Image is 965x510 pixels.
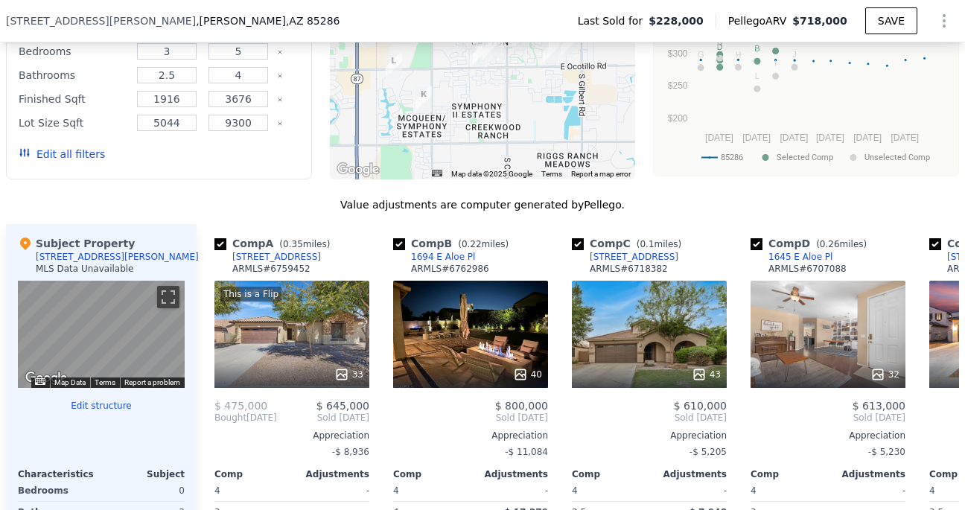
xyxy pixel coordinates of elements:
span: 4 [929,485,935,496]
div: 1694 E Aloe Pl [411,251,475,263]
text: J [792,50,797,59]
div: Comp [751,468,828,480]
div: 2588 E Aloe Pl [543,38,559,63]
div: 1645 E Aloe Pl [768,251,832,263]
span: $718,000 [792,15,847,27]
span: Sold [DATE] [572,412,727,424]
span: Sold [DATE] [751,412,905,424]
div: 933 E Horseshoe Pl [415,86,432,112]
div: 1913 E Ebony Pl [488,37,505,63]
div: Adjustments [828,468,905,480]
span: , [PERSON_NAME] [196,13,340,28]
a: Terms [95,378,115,386]
div: 32 [870,367,899,382]
img: Google [334,160,383,179]
text: L [755,71,759,80]
div: Adjustments [649,468,727,480]
button: Clear [277,97,283,103]
span: 4 [572,485,578,496]
span: $ 610,000 [674,400,727,412]
span: , AZ 85286 [286,15,340,27]
text: K [717,40,723,49]
span: $228,000 [649,13,704,28]
span: Sold [DATE] [277,412,369,424]
span: Bought [214,412,246,424]
div: Appreciation [751,430,905,442]
button: Edit structure [18,400,185,412]
span: -$ 5,230 [868,447,905,457]
div: 33 [334,367,363,382]
div: Finished Sqft [19,89,128,109]
span: ( miles) [810,239,873,249]
div: Characteristics [18,468,101,480]
span: ( miles) [452,239,515,249]
div: Appreciation [572,430,727,442]
div: Street View [18,281,185,388]
text: I [774,59,777,68]
div: Bedrooms [19,41,128,62]
span: $ 613,000 [853,400,905,412]
div: - [652,480,727,501]
div: 1645 E Aloe Pl [471,42,487,67]
div: - [474,480,548,501]
text: B [754,44,759,53]
text: F [717,50,722,59]
span: 0.35 [283,239,303,249]
text: [DATE] [853,133,882,143]
div: [STREET_ADDRESS] [232,251,321,263]
button: Show Options [929,6,959,36]
span: 4 [393,485,399,496]
a: 1694 E Aloe Pl [393,251,475,263]
text: Unselected Comp [864,153,930,162]
text: $300 [668,48,688,59]
a: 1645 E Aloe Pl [751,251,832,263]
div: 40 [513,367,542,382]
div: Comp [214,468,292,480]
span: 0.22 [462,239,482,249]
button: Keyboard shortcuts [35,378,45,385]
div: Map [18,281,185,388]
span: $ 475,000 [214,400,267,412]
span: ( miles) [631,239,687,249]
a: Terms [541,170,562,178]
div: ARMLS # 6718382 [590,263,668,275]
div: 510 E Zion Pl [386,53,402,78]
button: SAVE [865,7,917,34]
div: [STREET_ADDRESS][PERSON_NAME] [36,251,199,263]
text: [DATE] [780,133,808,143]
span: Pellego ARV [728,13,793,28]
span: 4 [214,485,220,496]
div: [DATE] [214,412,277,424]
div: Comp [393,468,471,480]
div: Appreciation [393,430,548,442]
div: Adjustments [471,468,548,480]
text: H [735,50,741,59]
div: 3784 S Danyell Dr [486,30,503,55]
button: Clear [277,73,283,79]
text: [DATE] [705,133,733,143]
div: Comp A [214,236,336,251]
text: [DATE] [891,133,919,143]
div: Subject Property [18,236,135,251]
text: $200 [668,113,688,124]
span: $ 800,000 [495,400,548,412]
div: ARMLS # 6759452 [232,263,310,275]
a: [STREET_ADDRESS] [214,251,321,263]
button: Clear [277,121,283,127]
div: 0 [104,480,185,501]
span: $ 645,000 [316,400,369,412]
text: G [698,50,704,59]
div: 43 [692,367,721,382]
span: Last Sold for [578,13,649,28]
span: ( miles) [273,239,336,249]
div: MLS Data Unavailable [36,263,134,275]
div: [STREET_ADDRESS] [590,251,678,263]
text: [DATE] [742,133,771,143]
text: 85286 [721,153,743,162]
span: Map data ©2025 Google [451,170,532,178]
div: Comp D [751,236,873,251]
div: Adjustments [292,468,369,480]
div: ARMLS # 6762986 [411,263,489,275]
text: $250 [668,80,688,91]
div: Lot Size Sqft [19,112,128,133]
